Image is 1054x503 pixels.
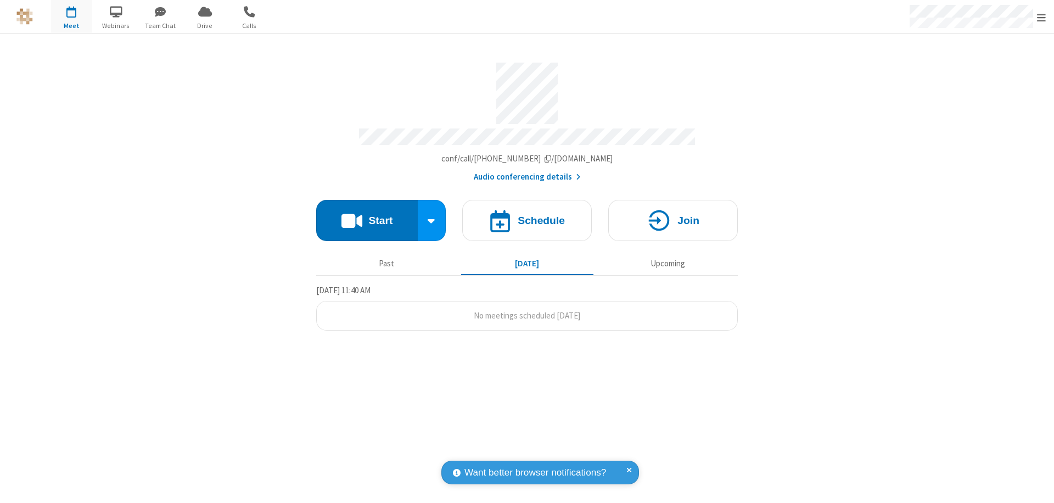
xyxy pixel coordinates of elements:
[316,285,371,295] span: [DATE] 11:40 AM
[229,21,270,31] span: Calls
[441,153,613,164] span: Copy my meeting room link
[316,54,738,183] section: Account details
[140,21,181,31] span: Team Chat
[462,200,592,241] button: Schedule
[1027,474,1046,495] iframe: Chat
[96,21,137,31] span: Webinars
[602,253,734,274] button: Upcoming
[474,171,581,183] button: Audio conferencing details
[441,153,613,165] button: Copy my meeting room linkCopy my meeting room link
[461,253,593,274] button: [DATE]
[608,200,738,241] button: Join
[316,200,418,241] button: Start
[51,21,92,31] span: Meet
[418,200,446,241] div: Start conference options
[677,215,699,226] h4: Join
[474,310,580,321] span: No meetings scheduled [DATE]
[184,21,226,31] span: Drive
[316,284,738,331] section: Today's Meetings
[464,466,606,480] span: Want better browser notifications?
[16,8,33,25] img: QA Selenium DO NOT DELETE OR CHANGE
[368,215,393,226] h4: Start
[518,215,565,226] h4: Schedule
[321,253,453,274] button: Past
